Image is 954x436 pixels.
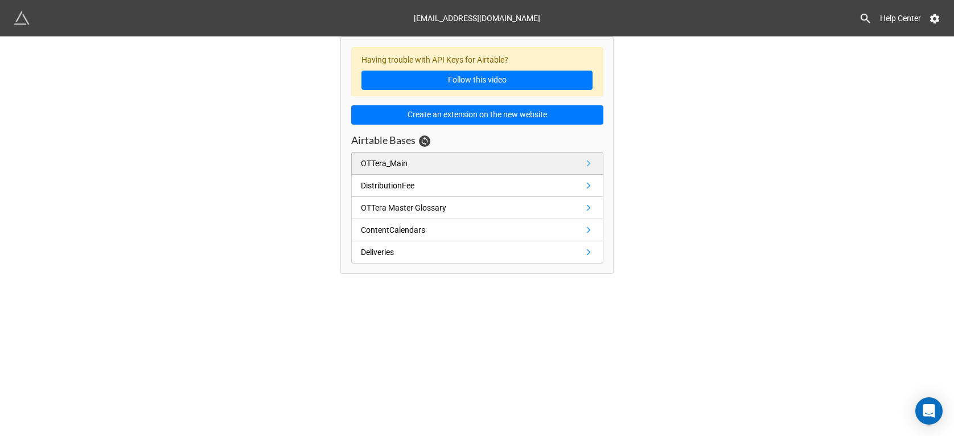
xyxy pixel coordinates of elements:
[351,219,603,241] a: ContentCalendars
[361,157,408,170] div: OTTera_Main
[351,241,603,264] a: Deliveries
[361,201,446,214] div: OTTera Master Glossary
[361,224,425,236] div: ContentCalendars
[351,175,603,197] a: DistributionFee
[351,47,603,97] div: Having trouble with API Keys for Airtable?
[419,135,430,147] a: Sync Base Structure
[361,246,394,258] div: Deliveries
[351,105,603,125] button: Create an extension on the new website
[351,197,603,219] a: OTTera Master Glossary
[361,179,414,192] div: DistributionFee
[414,8,540,28] div: [EMAIL_ADDRESS][DOMAIN_NAME]
[351,134,416,147] h3: Airtable Bases
[361,71,593,90] a: Follow this video
[351,152,603,175] a: OTTera_Main
[915,397,943,425] div: Open Intercom Messenger
[872,8,929,28] a: Help Center
[14,10,30,26] img: miniextensions-icon.73ae0678.png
